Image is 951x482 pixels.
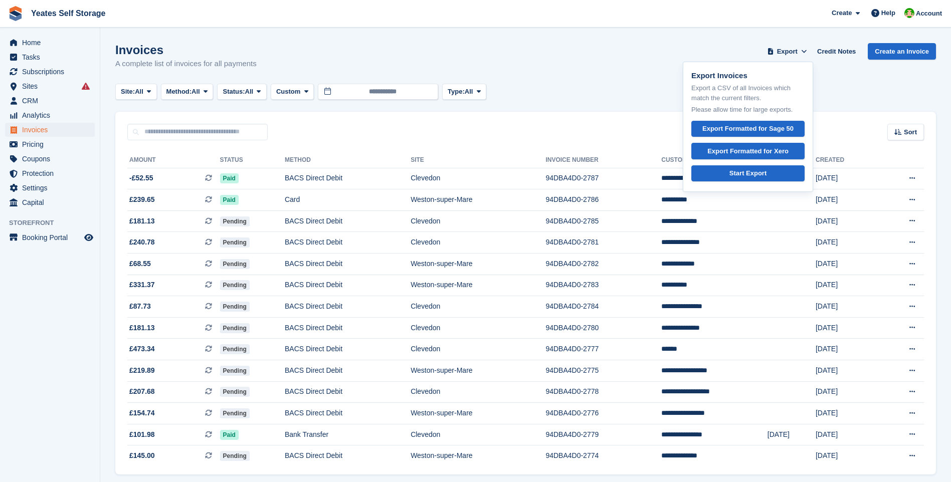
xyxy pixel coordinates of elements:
[129,408,155,418] span: £154.74
[129,301,151,312] span: £87.73
[220,387,250,397] span: Pending
[220,302,250,312] span: Pending
[5,79,95,93] a: menu
[816,381,878,403] td: [DATE]
[82,82,90,90] i: Smart entry sync failures have occurred
[285,189,411,211] td: Card
[5,152,95,166] a: menu
[220,280,250,290] span: Pending
[220,451,250,461] span: Pending
[271,84,314,100] button: Custom
[702,124,794,134] div: Export Formatted for Sage 50
[22,65,82,79] span: Subscriptions
[129,173,153,183] span: -£52.55
[220,152,285,168] th: Status
[816,403,878,424] td: [DATE]
[285,232,411,254] td: BACS Direct Debit
[285,168,411,189] td: BACS Direct Debit
[691,165,805,182] a: Start Export
[22,195,82,209] span: Capital
[22,36,82,50] span: Home
[220,323,250,333] span: Pending
[220,237,250,248] span: Pending
[545,210,661,232] td: 94DBA4D0-2785
[166,87,192,97] span: Method:
[285,254,411,275] td: BACS Direct Debit
[220,430,239,440] span: Paid
[545,360,661,382] td: 94DBA4D0-2775
[129,386,155,397] span: £207.68
[661,152,768,168] th: Customer
[768,424,816,445] td: [DATE]
[465,87,473,97] span: All
[816,275,878,296] td: [DATE]
[816,317,878,339] td: [DATE]
[129,280,155,290] span: £331.37
[22,166,82,180] span: Protection
[22,181,82,195] span: Settings
[22,137,82,151] span: Pricing
[691,70,805,82] p: Export Invoices
[5,181,95,195] a: menu
[816,232,878,254] td: [DATE]
[285,296,411,318] td: BACS Direct Debit
[545,168,661,189] td: 94DBA4D0-2787
[27,5,110,22] a: Yeates Self Storage
[276,87,300,97] span: Custom
[5,36,95,50] a: menu
[161,84,214,100] button: Method: All
[832,8,852,18] span: Create
[816,210,878,232] td: [DATE]
[411,403,545,424] td: Weston-super-Mare
[285,339,411,360] td: BACS Direct Debit
[22,79,82,93] span: Sites
[442,84,486,100] button: Type: All
[5,65,95,79] a: menu
[813,43,860,60] a: Credit Notes
[285,360,411,382] td: BACS Direct Debit
[816,424,878,445] td: [DATE]
[411,254,545,275] td: Weston-super-Mare
[285,445,411,466] td: BACS Direct Debit
[129,194,155,205] span: £239.65
[285,424,411,445] td: Bank Transfer
[220,173,239,183] span: Paid
[129,216,155,226] span: £181.13
[285,152,411,168] th: Method
[285,403,411,424] td: BACS Direct Debit
[129,450,155,461] span: £145.00
[5,230,95,245] a: menu
[411,317,545,339] td: Clevedon
[691,83,805,103] p: Export a CSV of all Invoices which match the current filters.
[192,87,200,97] span: All
[220,216,250,226] span: Pending
[129,237,155,248] span: £240.78
[816,189,878,211] td: [DATE]
[22,108,82,122] span: Analytics
[223,87,245,97] span: Status:
[220,195,239,205] span: Paid
[5,108,95,122] a: menu
[411,424,545,445] td: Clevedon
[129,259,151,269] span: £68.55
[115,58,257,70] p: A complete list of invoices for all payments
[411,168,545,189] td: Clevedon
[691,105,805,115] p: Please allow time for large exports.
[765,43,809,60] button: Export
[411,360,545,382] td: Weston-super-Mare
[22,230,82,245] span: Booking Portal
[115,84,157,100] button: Site: All
[691,121,805,137] a: Export Formatted for Sage 50
[868,43,936,60] a: Create an Invoice
[729,168,767,178] div: Start Export
[545,403,661,424] td: 94DBA4D0-2776
[127,152,220,168] th: Amount
[285,210,411,232] td: BACS Direct Debit
[22,94,82,108] span: CRM
[545,189,661,211] td: 94DBA4D0-2786
[285,317,411,339] td: BACS Direct Debit
[129,365,155,376] span: £219.89
[22,123,82,137] span: Invoices
[5,94,95,108] a: menu
[816,152,878,168] th: Created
